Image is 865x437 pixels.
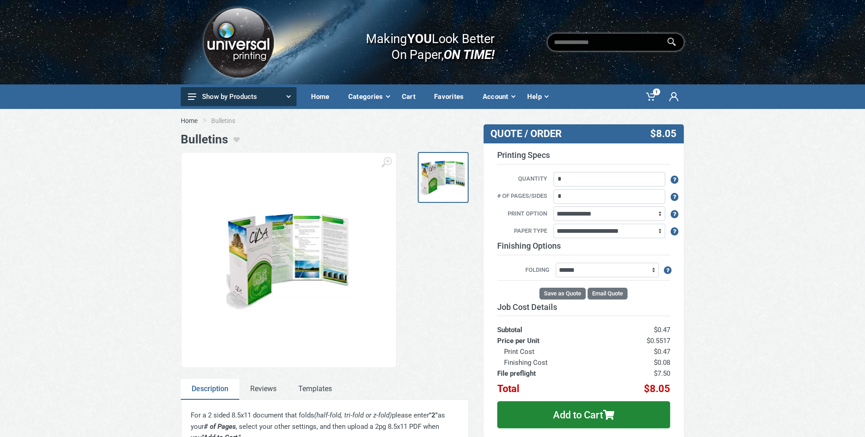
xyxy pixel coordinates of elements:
a: Reviews [239,379,287,400]
label: Quantity [490,174,552,184]
a: Cart [395,84,428,109]
em: # of Pages [204,422,236,431]
span: $7.50 [654,369,670,378]
label: Paper Type [490,226,552,236]
nav: breadcrumb [181,116,685,125]
a: Favorites [428,84,476,109]
h3: Finishing Options [497,241,670,255]
span: 1 [653,88,660,95]
a: Description [181,379,239,400]
div: Making Look Better On Paper, [348,22,495,63]
div: Categories [342,87,395,106]
a: Home [181,116,198,125]
th: Print Cost [497,346,611,357]
button: Show by Products [181,87,297,106]
i: ON TIME! [444,47,494,62]
th: File preflight [497,368,611,379]
div: Help [521,87,554,106]
span: $0.47 [654,326,670,334]
th: Subtotal [497,316,611,335]
span: $8.05 [650,128,677,140]
th: Total [497,379,611,394]
button: Save as Quote [539,288,586,300]
div: Favorites [428,87,476,106]
h3: QUOTE / ORDER [490,128,610,140]
h1: Bulletins [181,133,228,147]
a: 1 [640,84,663,109]
label: Folding [497,265,554,275]
h3: Printing Specs [497,150,670,165]
img: Logo.png [200,4,277,81]
span: $0.47 [654,348,670,356]
span: $0.5517 [647,337,670,345]
em: (half-fold, tri-fold or z-fold) [314,411,392,419]
div: Home [305,87,342,106]
span: $8.05 [644,383,670,394]
h3: Job Cost Details [497,302,670,312]
label: # of pages/sides [490,191,552,201]
th: Price per Unit [497,335,611,346]
strong: "2" [429,411,438,419]
div: Account [476,87,521,106]
li: Bulletins [211,116,249,125]
img: Brochures [226,203,351,317]
label: Print Option [490,209,552,219]
div: Cart [395,87,428,106]
button: Email Quote [588,288,628,300]
b: YOU [407,31,432,46]
img: Brochures [420,155,466,200]
span: $0.08 [654,358,670,367]
a: Templates [287,379,343,400]
button: Add to Cart [497,401,670,428]
a: Brochures [418,152,469,203]
th: Finishing Cost [497,357,611,368]
a: Home [305,84,342,109]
